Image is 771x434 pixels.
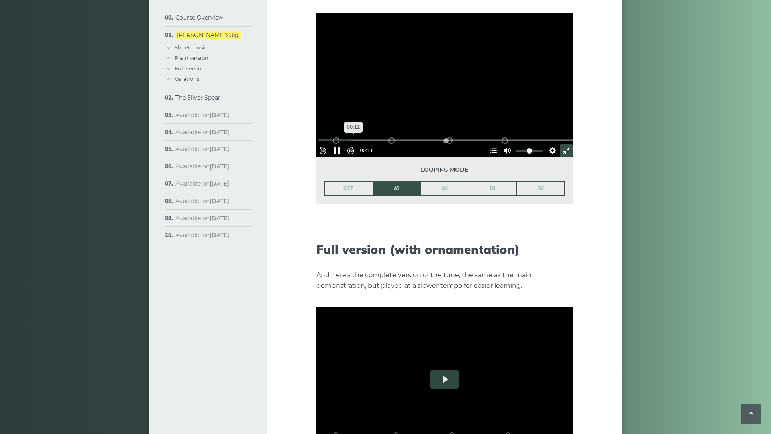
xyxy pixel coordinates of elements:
[517,182,564,195] a: B2
[421,182,469,195] a: A2
[210,145,229,153] strong: [DATE]
[175,94,220,101] a: The Silver Spear
[324,165,565,174] span: Looping mode
[175,129,229,136] span: Available on
[175,111,229,119] span: Available on
[175,215,229,222] span: Available on
[210,163,229,170] strong: [DATE]
[175,76,199,82] a: Varations
[210,180,229,187] strong: [DATE]
[175,44,207,51] a: Sheet music
[175,180,229,187] span: Available on
[175,65,205,72] a: Full version
[325,182,373,195] a: OFF
[210,111,229,119] strong: [DATE]
[210,231,229,239] strong: [DATE]
[175,31,241,39] a: [PERSON_NAME]’s Jig
[175,163,229,170] span: Available on
[210,129,229,136] strong: [DATE]
[316,242,573,257] h2: Full version (with ornamentation)
[316,270,573,291] p: And here’s the complete version of the tune, the same as the main demonstration, but played at a ...
[210,197,229,205] strong: [DATE]
[175,14,223,21] a: Course Overview
[210,215,229,222] strong: [DATE]
[175,231,229,239] span: Available on
[175,145,229,153] span: Available on
[175,197,229,205] span: Available on
[175,55,208,61] a: Plain version
[469,182,517,195] a: B1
